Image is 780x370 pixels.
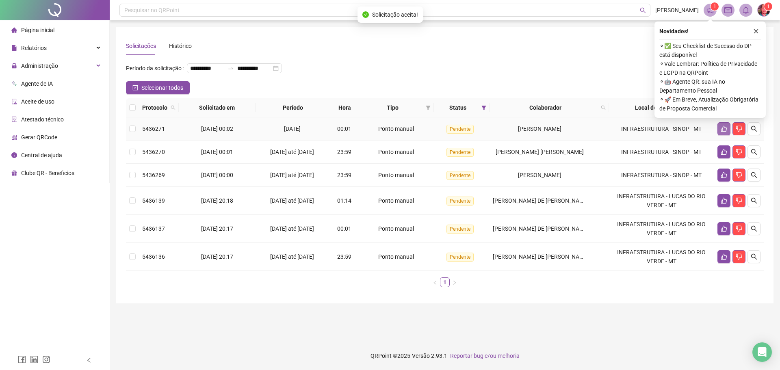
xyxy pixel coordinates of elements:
[142,197,165,204] span: 5436139
[201,149,233,155] span: [DATE] 00:01
[86,357,92,363] span: left
[11,134,17,140] span: qrcode
[736,125,742,132] span: dislike
[378,225,414,232] span: Ponto manual
[518,172,561,178] span: [PERSON_NAME]
[179,98,256,117] th: Solicitado em
[171,105,175,110] span: search
[446,253,474,262] span: Pendente
[11,117,17,122] span: solution
[21,116,64,123] span: Atestado técnico
[256,98,330,117] th: Período
[21,27,54,33] span: Página inicial
[337,172,351,178] span: 23:59
[609,187,714,215] td: INFRAESTRUTURA - LUCAS DO RIO VERDE - MT
[713,4,716,9] span: 1
[496,149,584,155] span: [PERSON_NAME] [PERSON_NAME]
[440,278,449,287] a: 1
[412,353,430,359] span: Versão
[446,125,474,134] span: Pendente
[270,253,314,260] span: [DATE] até [DATE]
[659,77,761,95] span: ⚬ 🤖 Agente QR: sua IA no Departamento Pessoal
[764,2,772,11] sup: Atualize o seu contato no menu Meus Dados
[751,253,757,260] span: search
[142,172,165,178] span: 5436269
[337,149,351,155] span: 23:59
[11,63,17,69] span: lock
[736,253,742,260] span: dislike
[201,225,233,232] span: [DATE] 20:17
[430,277,440,287] button: left
[201,253,233,260] span: [DATE] 20:17
[11,27,17,33] span: home
[609,164,714,187] td: INFRAESTRUTURA - SINOP - MT
[433,280,438,285] span: left
[142,103,167,112] span: Protocolo
[480,102,488,114] span: filter
[751,125,757,132] span: search
[142,225,165,232] span: 5436137
[378,197,414,204] span: Ponto manual
[446,148,474,157] span: Pendente
[493,197,589,204] span: [PERSON_NAME] DE [PERSON_NAME]
[721,125,727,132] span: like
[751,172,757,178] span: search
[362,103,422,112] span: Tipo
[446,197,474,206] span: Pendente
[724,6,732,14] span: mail
[142,253,165,260] span: 5436136
[21,134,57,141] span: Gerar QRCode
[721,253,727,260] span: like
[446,171,474,180] span: Pendente
[609,243,714,271] td: INFRAESTRUTURA - LUCAS DO RIO VERDE - MT
[284,125,301,132] span: [DATE]
[337,225,351,232] span: 00:01
[450,353,520,359] span: Reportar bug e/ou melhoria
[452,280,457,285] span: right
[601,105,606,110] span: search
[424,102,432,114] span: filter
[169,102,177,114] span: search
[767,4,770,9] span: 1
[126,62,187,75] label: Período da solicitação
[201,197,233,204] span: [DATE] 20:18
[742,6,750,14] span: bell
[721,225,727,232] span: like
[142,149,165,155] span: 5436270
[18,355,26,364] span: facebook
[270,172,314,178] span: [DATE] até [DATE]
[21,98,54,105] span: Aceite de uso
[21,152,62,158] span: Central de ajuda
[11,170,17,176] span: gift
[493,103,597,112] span: Colaborador
[337,253,351,260] span: 23:59
[751,149,757,155] span: search
[493,225,589,232] span: [PERSON_NAME] DE [PERSON_NAME]
[21,63,58,69] span: Administração
[609,117,714,141] td: INFRAESTRUTURA - SINOP - MT
[659,41,761,59] span: ⚬ ✅ Seu Checklist de Sucesso do DP está disponível
[437,103,478,112] span: Status
[30,355,38,364] span: linkedin
[11,152,17,158] span: info-circle
[609,141,714,164] td: INFRAESTRUTURA - SINOP - MT
[11,45,17,51] span: file
[721,149,727,155] span: like
[141,83,183,92] span: Selecionar todos
[758,4,770,16] img: 78572
[21,80,53,87] span: Agente de IA
[721,197,727,204] span: like
[721,172,727,178] span: like
[446,225,474,234] span: Pendente
[201,125,233,132] span: [DATE] 00:02
[612,103,703,112] span: Local de trabalho
[659,27,689,36] span: Novidades !
[655,6,699,15] span: [PERSON_NAME]
[270,225,314,232] span: [DATE] até [DATE]
[270,149,314,155] span: [DATE] até [DATE]
[599,102,607,114] span: search
[640,7,646,13] span: search
[659,59,761,77] span: ⚬ Vale Lembrar: Política de Privacidade e LGPD na QRPoint
[426,105,431,110] span: filter
[337,125,351,132] span: 00:01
